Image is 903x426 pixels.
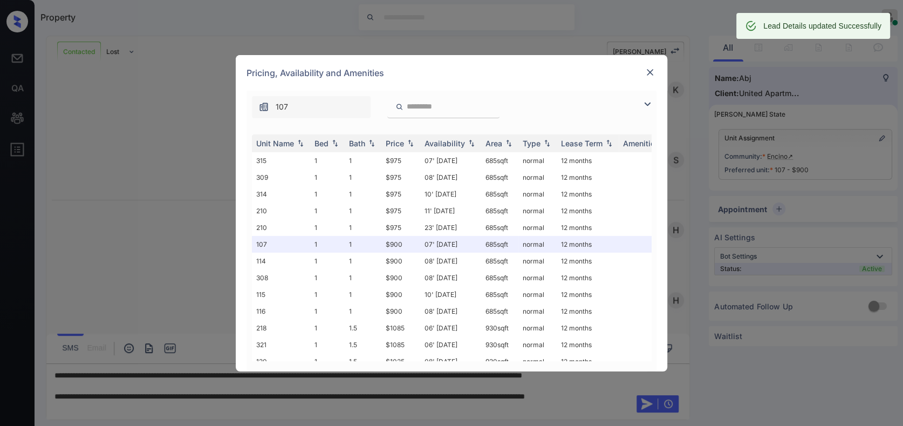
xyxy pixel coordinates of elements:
td: $900 [381,253,420,269]
td: 321 [252,336,310,353]
td: 11' [DATE] [420,202,481,219]
td: 1 [345,186,381,202]
td: 07' [DATE] [420,236,481,253]
td: 10' [DATE] [420,186,481,202]
td: 210 [252,202,310,219]
div: Lease Term [561,139,603,148]
td: normal [518,186,557,202]
img: icon-zuma [258,102,269,112]
td: 685 sqft [481,169,518,186]
td: 1 [310,202,345,219]
td: 315 [252,152,310,169]
td: 1 [310,336,345,353]
td: normal [518,320,557,336]
td: 685 sqft [481,219,518,236]
td: 1 [310,253,345,269]
td: 930 sqft [481,353,518,370]
td: 930 sqft [481,336,518,353]
td: 1 [310,219,345,236]
img: sorting [503,139,514,147]
td: normal [518,303,557,320]
td: $975 [381,202,420,219]
td: 23' [DATE] [420,219,481,236]
td: normal [518,202,557,219]
td: 08' [DATE] [420,303,481,320]
td: 930 sqft [481,320,518,336]
div: Bath [349,139,365,148]
td: normal [518,286,557,303]
div: Bed [314,139,329,148]
td: 08' [DATE] [420,253,481,269]
div: Amenities [623,139,659,148]
td: 1 [310,236,345,253]
td: normal [518,353,557,370]
td: 08' [DATE] [420,169,481,186]
td: 685 sqft [481,186,518,202]
span: 107 [276,101,288,113]
td: 1 [345,286,381,303]
td: 115 [252,286,310,303]
td: 1 [345,303,381,320]
td: 308 [252,269,310,286]
img: sorting [405,139,416,147]
div: Area [485,139,502,148]
img: icon-zuma [641,98,654,111]
td: normal [518,219,557,236]
td: 1 [310,169,345,186]
td: normal [518,236,557,253]
td: 12 months [557,202,619,219]
img: sorting [604,139,614,147]
div: Unit Name [256,139,294,148]
div: Price [386,139,404,148]
td: 1 [310,286,345,303]
td: 1 [310,269,345,286]
td: 12 months [557,269,619,286]
td: 1 [345,269,381,286]
td: $1085 [381,320,420,336]
img: sorting [366,139,377,147]
img: icon-zuma [395,102,403,112]
td: 107 [252,236,310,253]
td: 12 months [557,236,619,253]
td: 1 [310,186,345,202]
td: $975 [381,169,420,186]
td: $975 [381,219,420,236]
td: 12 months [557,152,619,169]
td: 10' [DATE] [420,286,481,303]
img: sorting [542,139,552,147]
div: Lead Details updated Successfully [763,16,881,36]
td: $975 [381,152,420,169]
td: 685 sqft [481,269,518,286]
td: 1 [345,169,381,186]
td: 685 sqft [481,286,518,303]
td: $900 [381,286,420,303]
img: close [645,67,655,78]
td: 12 months [557,186,619,202]
img: sorting [466,139,477,147]
img: sorting [330,139,340,147]
td: 1 [310,152,345,169]
td: 12 months [557,169,619,186]
div: Type [523,139,541,148]
td: 1.5 [345,320,381,336]
td: 1 [310,320,345,336]
td: 1 [345,202,381,219]
td: normal [518,169,557,186]
td: $900 [381,303,420,320]
td: 309 [252,169,310,186]
td: normal [518,253,557,269]
td: 1.5 [345,353,381,370]
td: $900 [381,269,420,286]
td: 06' [DATE] [420,336,481,353]
div: Pricing, Availability and Amenities [236,55,667,91]
td: 08' [DATE] [420,353,481,370]
td: 12 months [557,336,619,353]
td: 12 months [557,320,619,336]
td: $975 [381,186,420,202]
td: 12 months [557,286,619,303]
td: 685 sqft [481,236,518,253]
td: 1 [310,303,345,320]
td: 1 [345,253,381,269]
td: 08' [DATE] [420,269,481,286]
td: 07' [DATE] [420,152,481,169]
